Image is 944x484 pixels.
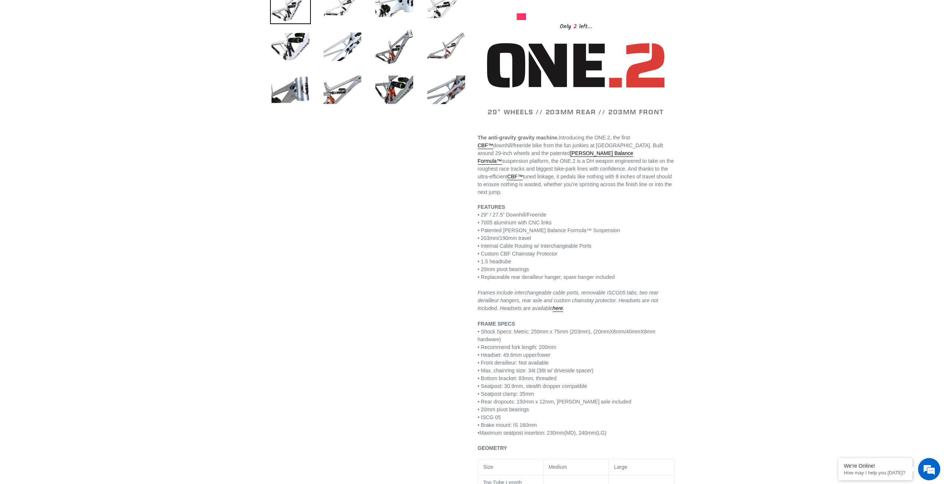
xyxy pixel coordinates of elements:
[571,22,579,31] span: 2
[478,321,515,327] strong: FRAME SPECS
[614,464,627,470] span: Large
[478,445,507,451] strong: GEOMETRY
[507,174,523,180] a: CBF™
[24,37,42,56] img: d_696896380_company_1647369064580_696896380
[478,204,505,210] strong: FEATURES
[844,470,907,475] p: How may I help you today?
[426,69,467,110] img: Load image into Gallery viewer, ONE.2 DH - Frameset
[270,26,311,67] img: Load image into Gallery viewer, ONE.2 DH - Frameset
[122,4,139,22] div: Minimize live chat window
[478,290,658,312] em: Frames include interchangeable cable ports, removable ISCG05 tabs, two rear derailleur hangers, r...
[322,69,363,110] img: Load image into Gallery viewer, ONE.2 DH - Frameset
[322,26,363,67] img: Load image into Gallery viewer, ONE.2 DH - Frameset
[4,203,141,228] textarea: Type your message and hit 'Enter'
[374,26,415,67] img: Load image into Gallery viewer, ONE.2 DH - Frameset
[478,135,674,195] span: Introducing the ONE.2, the first downhill/freeride bike from the fun junkies at [GEOGRAPHIC_DATA]...
[553,305,563,312] a: here
[478,368,593,373] span: • Max. chainring size: 34t (36t w/ driveside spacer)
[50,42,136,51] div: Chat with us now
[479,430,606,436] span: Maximum seatpost insertion: 230mm(MD), 240mm(LG)
[478,150,633,165] a: [PERSON_NAME] Balance Formula™
[488,108,664,116] span: 29" WHEELS // 203MM REAR // 203MM FRONT
[478,203,674,437] p: • 29” / 27.5” Downhill/Freeride • 7005 aluminum with CNC links • Patented [PERSON_NAME] Balance F...
[8,41,19,52] div: Navigation go back
[844,463,907,469] div: We're Online!
[478,142,493,149] a: CBF™
[478,135,559,141] strong: The anti-gravity gravity machine.
[270,69,311,110] img: Load image into Gallery viewer, ONE.2 DH - Frameset
[426,26,467,67] img: Load image into Gallery viewer, ONE.2 DH - Frameset
[517,20,635,32] div: Only left...
[483,464,493,470] span: Size
[43,93,102,168] span: We're online!
[374,69,415,110] img: Load image into Gallery viewer, ONE.2 DH - Frameset
[549,464,567,470] span: Medium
